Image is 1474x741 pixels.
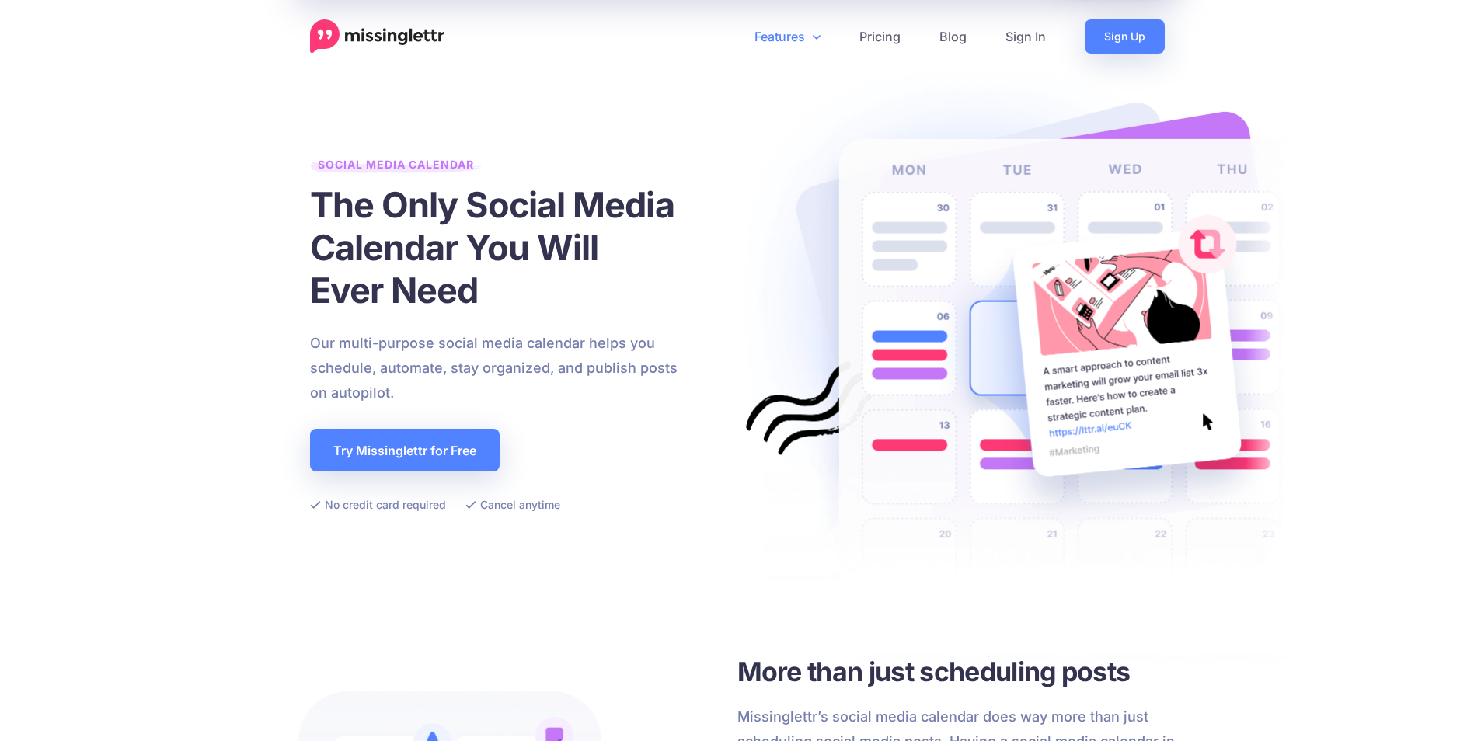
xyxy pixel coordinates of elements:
[310,429,500,471] a: Try Missinglettr for Free
[737,654,1176,689] h3: More than just scheduling posts
[310,158,482,179] span: Social Media Calendar
[840,19,920,54] a: Pricing
[1085,19,1165,54] a: Sign Up
[310,19,444,54] a: Home
[465,495,560,514] li: Cancel anytime
[310,183,695,311] h1: The Only Social Media Calendar You Will Ever Need
[735,19,840,54] a: Features
[310,331,695,405] p: Our multi-purpose social media calendar helps you schedule, automate, stay organized, and publish...
[310,495,446,514] li: No credit card required
[986,19,1065,54] a: Sign In
[920,19,986,54] a: Blog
